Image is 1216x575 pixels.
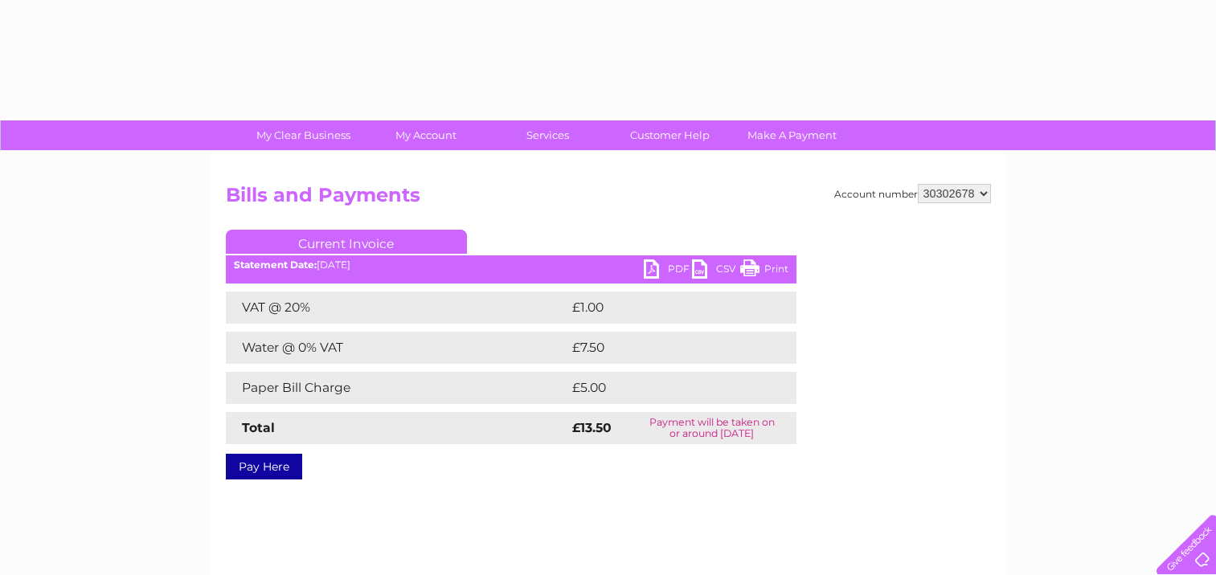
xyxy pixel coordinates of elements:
[481,120,614,150] a: Services
[359,120,492,150] a: My Account
[226,454,302,479] a: Pay Here
[568,292,758,324] td: £1.00
[644,259,692,283] a: PDF
[692,259,740,283] a: CSV
[237,120,370,150] a: My Clear Business
[604,120,736,150] a: Customer Help
[226,332,568,364] td: Water @ 0% VAT
[234,259,317,271] b: Statement Date:
[740,259,788,283] a: Print
[572,420,612,435] strong: £13.50
[226,372,568,404] td: Paper Bill Charge
[568,372,759,404] td: £5.00
[568,332,759,364] td: £7.50
[834,184,991,203] div: Account number
[628,412,796,444] td: Payment will be taken on or around [DATE]
[226,259,796,271] div: [DATE]
[242,420,275,435] strong: Total
[726,120,858,150] a: Make A Payment
[226,230,467,254] a: Current Invoice
[226,184,991,214] h2: Bills and Payments
[226,292,568,324] td: VAT @ 20%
